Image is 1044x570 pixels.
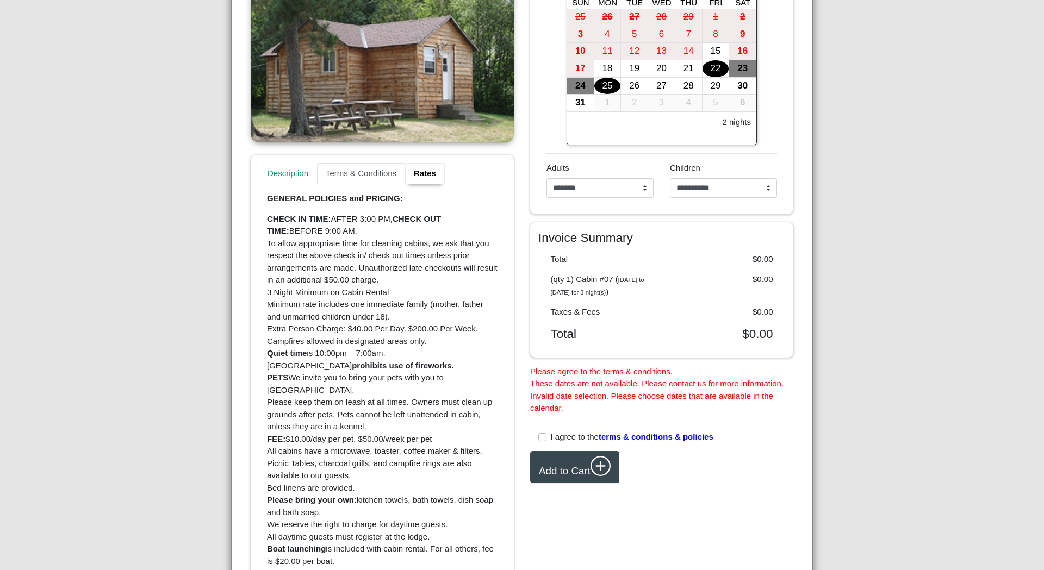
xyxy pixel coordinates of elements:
button: 30 [729,78,756,95]
button: 26 [621,78,648,95]
div: 3 [567,26,594,43]
h6: 2 nights [722,117,751,127]
button: 31 [567,95,594,112]
button: 18 [594,60,622,78]
div: 17 [567,60,594,77]
div: 19 [621,60,648,77]
button: 11 [594,43,622,60]
div: 20 [648,60,675,77]
div: 22 [703,60,729,77]
li: $10.00/day per pet, $50.00/week per pet [267,433,498,446]
strong: Boat launching [267,544,326,553]
h4: Invoice Summary [538,230,785,245]
button: 27 [621,9,648,26]
button: 8 [703,26,730,43]
div: 2 [621,95,648,111]
button: 17 [567,60,594,78]
a: Description [259,163,317,185]
button: 5 [621,26,648,43]
div: 3 [648,95,675,111]
div: (qty 1) Cabin #07 ( ) [543,273,662,298]
button: 26 [594,9,622,26]
button: 23 [729,60,756,78]
button: 21 [675,60,703,78]
div: $0.00 [662,327,781,341]
strong: prohibits use of fireworks. [352,361,454,370]
button: 22 [703,60,730,78]
li: We invite you to bring your pets with you to [GEOGRAPHIC_DATA]. [267,372,498,396]
span: Children [670,163,700,172]
button: 6 [729,95,756,112]
button: 27 [648,78,675,95]
a: Terms & Conditions [317,163,405,185]
div: 5 [703,95,729,111]
svg: plus circle [591,456,611,477]
button: 28 [675,78,703,95]
div: $0.00 [662,253,781,266]
div: $0.00 [662,306,781,318]
div: 6 [729,95,756,111]
div: 15 [703,43,729,60]
strong: FEE: [267,434,285,443]
label: I agree to the [551,431,713,443]
button: 16 [729,43,756,60]
li: [GEOGRAPHIC_DATA] [267,360,498,372]
li: Minimum rate includes one immediate family (mother, father and unmarried children under 18). [267,298,498,323]
button: 5 [703,95,730,112]
li: Please agree to the terms & conditions. [530,366,793,378]
div: 14 [675,43,702,60]
button: 28 [648,9,675,26]
li: Extra Person Charge: $40.00 Per Day, $200.00 Per Week. [267,323,498,335]
strong: Quiet time [267,348,307,358]
strong: GENERAL POLICIES and PRICING: [267,193,403,203]
button: 19 [621,60,648,78]
div: 4 [594,26,621,43]
button: 2 [621,95,648,112]
button: Add to Cartplus circle [530,451,619,483]
button: 13 [648,43,675,60]
span: Adults [546,163,569,172]
li: Bed linens are provided. [267,482,498,494]
div: 1 [703,9,729,26]
div: 18 [594,60,621,77]
li: These dates are not available. Please contact us for more information. [530,378,793,390]
button: 29 [675,9,703,26]
div: 23 [729,60,756,77]
div: 21 [675,60,702,77]
button: 2 [729,9,756,26]
button: 4 [675,95,703,112]
button: 7 [675,26,703,43]
li: Please keep them on leash at all times. Owners must clean up grounds after pets. Pets cannot be l... [267,396,498,433]
button: 25 [594,78,622,95]
button: 3 [648,95,675,112]
div: 12 [621,43,648,60]
button: 24 [567,78,594,95]
div: 8 [703,26,729,43]
button: 1 [703,9,730,26]
div: 29 [703,78,729,95]
li: is included with cabin rental. For all others, fee is $20.00 per boat. [267,543,498,567]
li: Campfires allowed in designated areas only. [267,335,498,348]
li: Invalid date selection. Please choose dates that are available in the calendar. [530,390,793,415]
button: 6 [648,26,675,43]
li: AFTER 3:00 PM, BEFORE 9:00 AM. [267,213,498,237]
button: 9 [729,26,756,43]
i: [DATE] to [DATE] for 3 night(s) [551,277,644,296]
button: 10 [567,43,594,60]
button: 12 [621,43,648,60]
li: is 10:00pm – 7:00am. [267,347,498,360]
div: 1 [594,95,621,111]
li: All daytime guests must register at the lodge. [267,531,498,543]
div: 31 [567,95,594,111]
li: kitchen towels, bath towels, dish soap and bath soap. [267,494,498,518]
